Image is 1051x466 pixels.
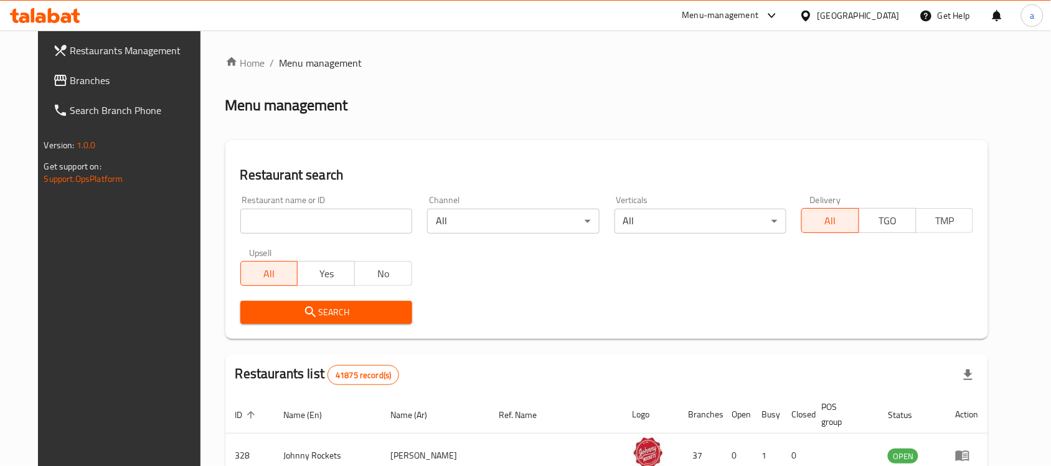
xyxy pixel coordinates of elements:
nav: breadcrumb [225,55,989,70]
th: Open [722,396,752,434]
div: All [615,209,786,234]
input: Search for restaurant name or ID.. [240,209,412,234]
span: Search [250,305,402,320]
span: Get support on: [44,158,101,174]
span: a [1030,9,1034,22]
span: Ref. Name [499,407,553,422]
span: ID [235,407,259,422]
th: Logo [623,396,679,434]
div: Menu-management [682,8,759,23]
span: TMP [921,212,969,230]
div: OPEN [888,449,918,464]
span: Name (En) [284,407,339,422]
a: Home [225,55,265,70]
span: No [360,265,407,283]
th: Action [945,396,988,434]
span: All [246,265,293,283]
span: Menu management [280,55,362,70]
h2: Menu management [225,95,348,115]
label: Delivery [810,196,841,204]
span: Version: [44,137,75,153]
div: Menu [955,448,978,463]
a: Support.OpsPlatform [44,171,123,187]
button: No [354,261,412,286]
div: Total records count [328,365,399,385]
div: Export file [953,360,983,390]
div: [GEOGRAPHIC_DATA] [818,9,900,22]
th: Busy [752,396,782,434]
span: Branches [70,73,204,88]
a: Branches [43,65,214,95]
span: Search Branch Phone [70,103,204,118]
button: TMP [916,208,974,233]
span: 1.0.0 [77,137,96,153]
div: All [427,209,599,234]
th: Branches [679,396,722,434]
li: / [270,55,275,70]
button: Search [240,301,412,324]
label: Upsell [249,249,272,257]
span: Restaurants Management [70,43,204,58]
span: POS group [822,399,864,429]
h2: Restaurant search [240,166,974,184]
button: TGO [859,208,917,233]
h2: Restaurants list [235,364,400,385]
span: TGO [864,212,912,230]
button: All [240,261,298,286]
button: Yes [297,261,355,286]
span: OPEN [888,449,918,464]
a: Restaurants Management [43,36,214,65]
span: All [807,212,854,230]
th: Closed [782,396,812,434]
a: Search Branch Phone [43,95,214,125]
span: Status [888,407,928,422]
span: Yes [303,265,350,283]
button: All [801,208,859,233]
span: Name (Ar) [390,407,443,422]
span: 41875 record(s) [328,369,398,381]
